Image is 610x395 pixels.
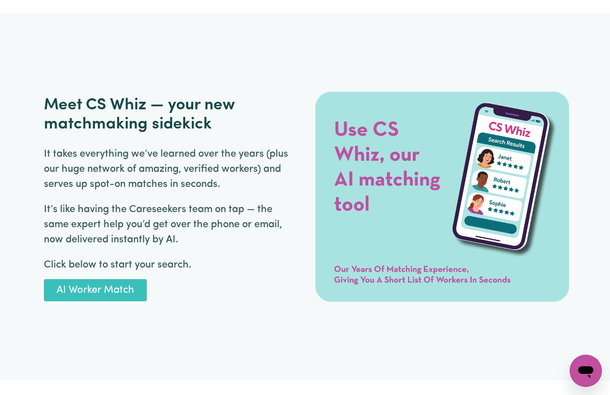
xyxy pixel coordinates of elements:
img: CS Community [315,37,569,356]
p: Click below to start your search. [44,257,298,273]
h2: Meet CS Whiz — your new matchmaking sidekick [44,96,298,135]
iframe: 用于启动消息传送窗口的按钮，正在对话 [570,355,602,387]
p: It takes everything we’ve learned over the years (plus our huge network of amazing, verified work... [44,147,298,192]
a: AI Worker Match [44,279,147,301]
p: It’s like having the Careseekers team on tap — the same expert help you’d get over the phone or e... [44,202,298,247]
